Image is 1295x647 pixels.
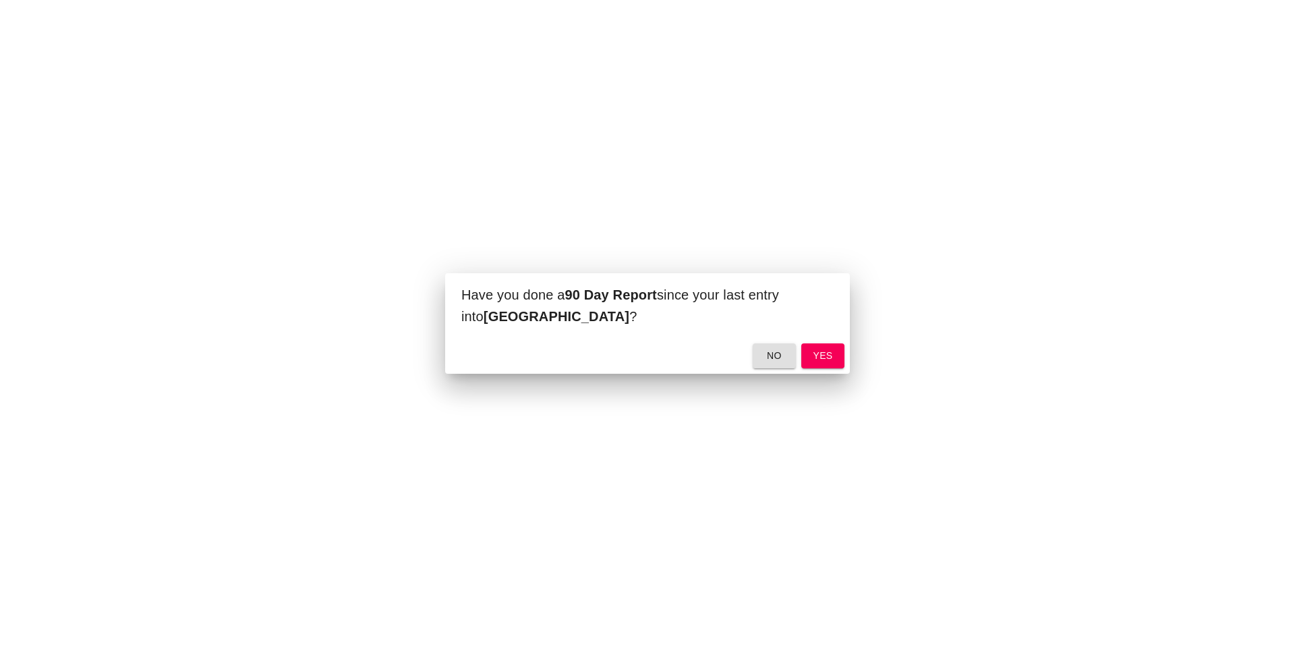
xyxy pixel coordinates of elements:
button: yes [801,343,844,368]
span: Have you done a since your last entry into ? [461,287,779,324]
button: no [753,343,796,368]
span: yes [812,347,834,364]
span: no [764,347,785,364]
b: [GEOGRAPHIC_DATA] [484,309,629,324]
b: 90 Day Report [565,287,656,302]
